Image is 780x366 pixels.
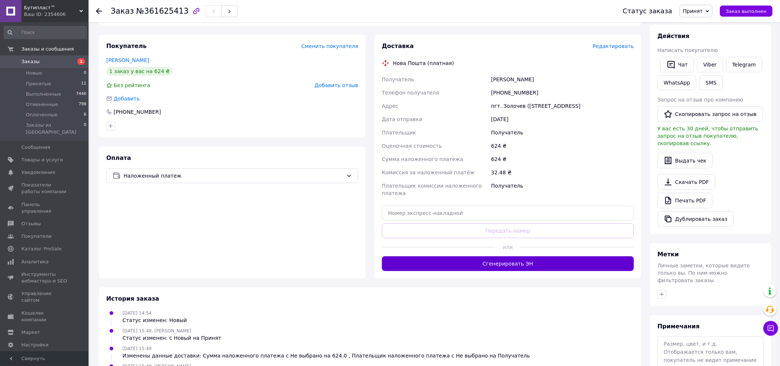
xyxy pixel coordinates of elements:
span: Бутипласт™ [24,4,79,11]
span: [DATE] 14:54 [122,311,152,316]
input: Поиск [4,26,87,39]
span: Оплата [106,154,131,161]
span: Написать покупателю [658,47,718,53]
div: [DATE] [490,113,635,126]
div: 624 ₴ [490,153,635,166]
div: Ваш ID: 2354606 [24,11,89,18]
span: 7446 [76,91,86,98]
span: Метки [658,251,679,258]
span: Кошелек компании [21,310,68,323]
span: Покупатели [21,233,52,240]
div: Статус изменен: с Новый на Принят [122,334,221,342]
span: Маркет [21,329,40,336]
span: Принятые [26,81,51,87]
div: [PERSON_NAME] [490,73,635,86]
a: Viber [697,57,723,72]
a: Telegram [726,57,762,72]
button: Сгенерировать ЭН [382,256,634,271]
span: Без рейтинга [114,82,150,88]
span: Панель управления [21,201,68,215]
span: Инструменты вебмастера и SEO [21,271,68,284]
a: Печать PDF [658,193,712,208]
span: Плательщик [382,130,416,136]
span: Запрос на отзыв про компанию [658,97,743,103]
span: Товары и услуги [21,157,63,163]
span: Принят [683,8,703,14]
span: Оплаченные [26,112,58,118]
a: WhatsApp [658,75,696,90]
span: [DATE] 15:49 [122,346,152,351]
button: Дублировать заказ [658,211,734,227]
span: Сообщения [21,144,50,151]
span: Доставка [382,42,414,49]
span: Добавить отзыв [315,82,358,88]
span: или [495,243,520,251]
span: Аналитика [21,259,49,265]
span: 0 [84,70,86,76]
div: Статус изменен: Новый [122,317,187,324]
span: 11 [81,81,86,87]
span: У вас есть 30 дней, чтобы отправить запрос на отзыв покупателю, скопировав ссылку. [658,126,758,146]
span: Отзывы [21,220,41,227]
span: Настройки [21,342,48,348]
span: Заказ [111,7,134,16]
span: Комиссия за наложенный платёж [382,170,474,175]
span: [DATE] 15:48, [PERSON_NAME] [122,328,191,333]
span: Наложенный платеж [124,172,343,180]
button: Скопировать запрос на отзыв [658,106,763,122]
span: Действия [658,33,690,40]
span: Дата отправки [382,116,422,122]
span: Адрес [382,103,398,109]
div: 32.48 ₴ [490,166,635,179]
span: Заказы и сообщения [21,46,74,52]
span: Добавить [114,96,139,102]
span: Получатель [382,76,414,82]
span: Оценочная стоимость [382,143,442,149]
button: Заказ выполнен [720,6,773,17]
span: Заказ выполнен [726,8,767,14]
span: Каталог ProSale [21,246,61,252]
span: Личные заметки, которые видите только вы. По ним можно фильтровать заказы [658,263,750,283]
span: №361625413 [136,7,189,16]
div: Вернуться назад [96,7,102,15]
span: Новые [26,70,42,76]
span: Плательщик комиссии наложенного платежа [382,183,482,196]
div: 1 заказ у вас на 624 ₴ [106,67,173,76]
button: Чат [660,57,694,72]
span: Телефон получателя [382,90,439,96]
div: Получатель [490,126,635,139]
span: Показатели работы компании [21,182,68,195]
span: Отмененные [26,101,58,108]
span: Заказы [21,58,39,65]
div: Получатель [490,179,635,200]
div: Нова Пошта (платная) [391,59,456,67]
button: SMS [699,75,723,90]
span: Уведомления [21,169,55,176]
a: Скачать PDF [658,174,715,190]
span: 0 [84,122,86,135]
span: Примечания [658,323,700,330]
span: Управление сайтом [21,290,68,304]
button: Чат с покупателем [763,321,778,336]
div: 624 ₴ [490,139,635,153]
div: пгт. Золочев ([STREET_ADDRESS] [490,99,635,113]
span: Сумма наложенного платежа [382,156,463,162]
span: Выполненные [26,91,61,98]
a: [PERSON_NAME] [106,57,149,63]
span: 6 [84,112,86,118]
div: Статус заказа [623,7,672,15]
div: Изменены данные доставки: Сумма наложенного платежа с Не выбрано на 624.0 , Плательщик наложенног... [122,352,530,359]
span: Редактировать [593,43,634,49]
span: Заказы из [GEOGRAPHIC_DATA] [26,122,84,135]
span: 798 [79,101,86,108]
span: 1 [77,58,85,65]
span: Покупатель [106,42,146,49]
span: История заказа [106,295,159,302]
div: [PHONE_NUMBER] [490,86,635,99]
div: [PHONE_NUMBER] [113,108,162,116]
span: Сменить покупателя [301,43,358,49]
button: Выдать чек [658,153,713,168]
input: Номер экспресс-накладной [382,206,634,220]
